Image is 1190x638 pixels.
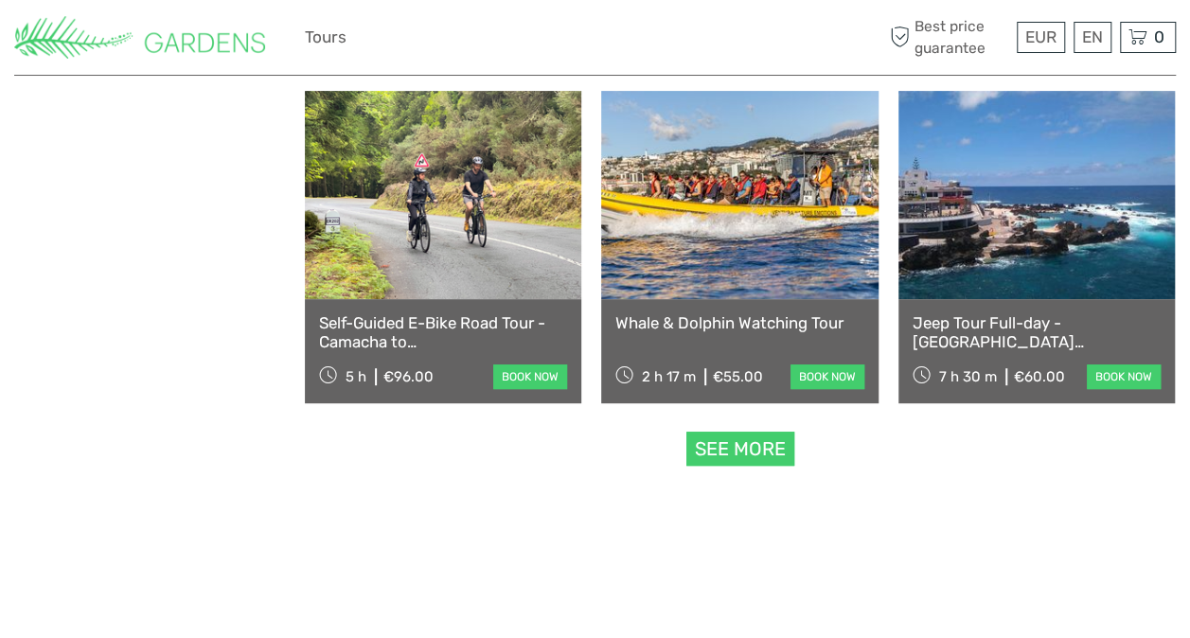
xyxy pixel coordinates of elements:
[1014,368,1065,385] div: €60.00
[885,16,1012,58] span: Best price guarantee
[1087,364,1161,389] a: book now
[27,33,214,48] p: We're away right now. Please check back later!
[493,364,567,389] a: book now
[1074,22,1111,53] div: EN
[615,313,863,332] a: Whale & Dolphin Watching Tour
[913,313,1161,352] a: Jeep Tour Full-day - [GEOGRAPHIC_DATA][PERSON_NAME]
[1151,27,1167,46] span: 0
[346,368,366,385] span: 5 h
[383,368,434,385] div: €96.00
[218,29,240,52] button: Open LiveChat chat widget
[319,313,567,352] a: Self-Guided E-Bike Road Tour - Camacha to [GEOGRAPHIC_DATA] with Lunch
[1025,27,1057,46] span: EUR
[305,24,346,51] a: Tours
[642,368,696,385] span: 2 h 17 m
[790,364,864,389] a: book now
[14,16,265,58] img: 3284-3b4dc9b0-1ebf-45c4-852c-371adb9b6da5_logo_small.png
[686,432,794,467] a: See more
[939,368,997,385] span: 7 h 30 m
[713,368,763,385] div: €55.00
